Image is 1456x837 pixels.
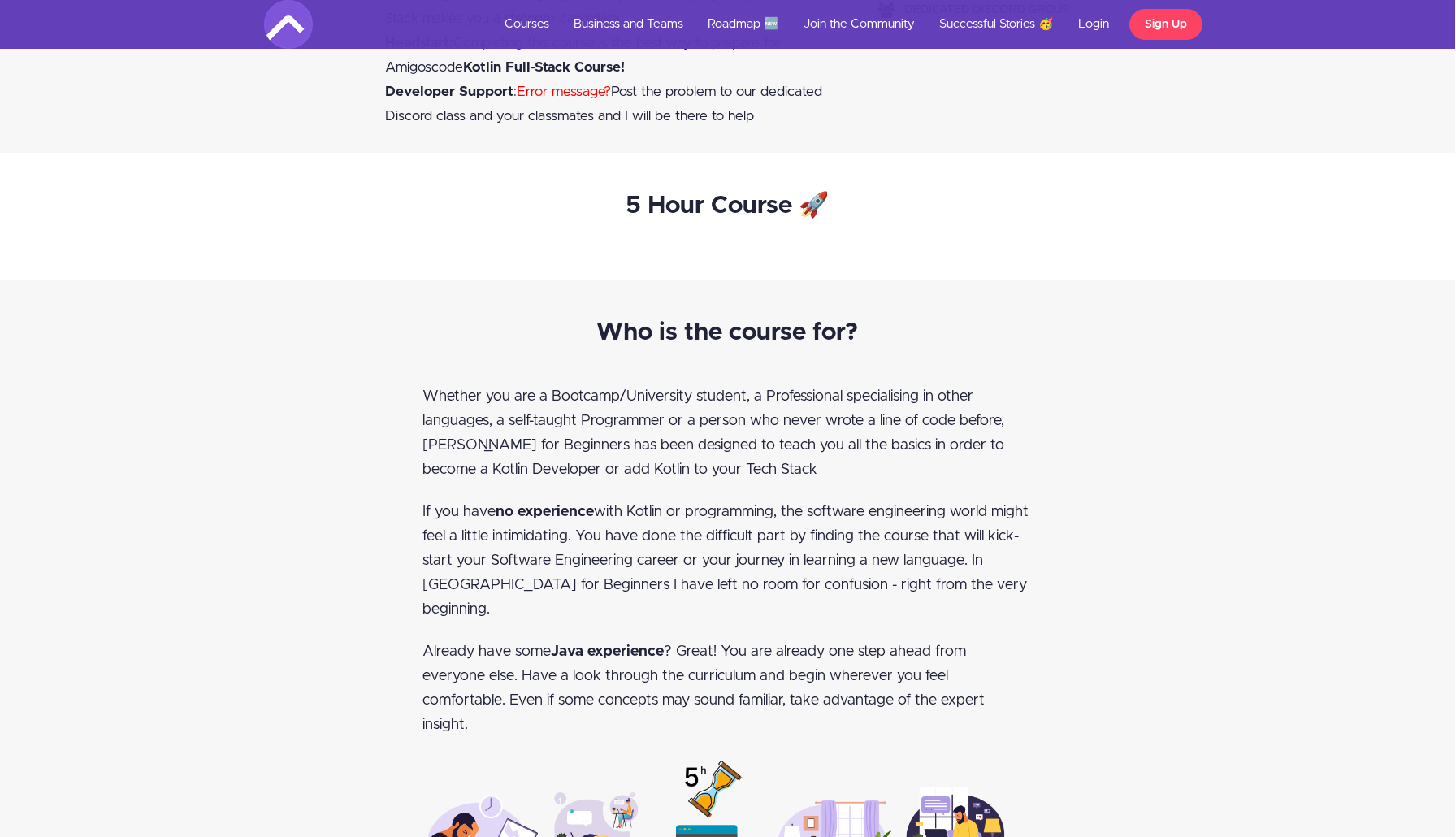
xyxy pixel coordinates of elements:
span: If you have with Kotlin or programming, the software engineering world might feel a little intimi... [422,505,1029,617]
strong: Java experience [551,644,664,659]
li: Completing this course is the best way to prepare for Amigoscode [385,31,842,80]
strong: 5 Hour Course 🚀 [626,193,829,218]
span: Whether you are a Bootcamp/University student, a Professional specialising in other languages, a ... [422,389,1004,477]
strong: Who is the course for? [596,320,858,345]
strong: no experience [496,505,594,519]
a: Sign Up [1129,9,1202,40]
span: Already have some ? Great! You are already one step ahead from everyone else. Have a look through... [422,644,985,732]
span: Error message? [517,85,611,98]
li: : Post the problem to our dedicated Discord class and your classmates and I will be there to help [385,80,842,128]
b: Developer Support [385,85,513,98]
b: Kotlin Full-Stack Course! [463,60,625,74]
